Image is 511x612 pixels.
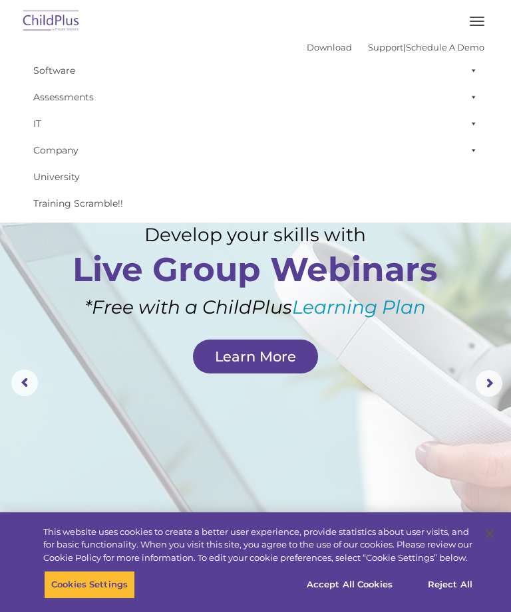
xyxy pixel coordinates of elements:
a: Training Scramble!! [27,190,484,217]
img: ChildPlus by Procare Solutions [20,6,83,37]
button: Accept All Cookies [299,571,400,599]
a: Learn More [193,340,318,373]
a: Download [307,42,352,52]
a: Software [27,57,484,84]
a: University [27,163,484,190]
rs-layer: Develop your skills with [70,224,440,246]
rs-layer: Live Group Webinars [44,253,466,286]
a: Schedule A Demo [406,42,484,52]
a: Company [27,137,484,163]
a: Learning Plan [292,296,426,318]
a: IT [27,110,484,137]
rs-layer: *Free with a ChildPlus [70,296,440,318]
button: Close [475,519,504,548]
button: Reject All [409,571,492,599]
a: Support [368,42,403,52]
font: | [307,42,484,52]
div: This website uses cookies to create a better user experience, provide statistics about user visit... [43,526,475,565]
button: Cookies Settings [44,571,135,599]
a: Assessments [27,84,484,110]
